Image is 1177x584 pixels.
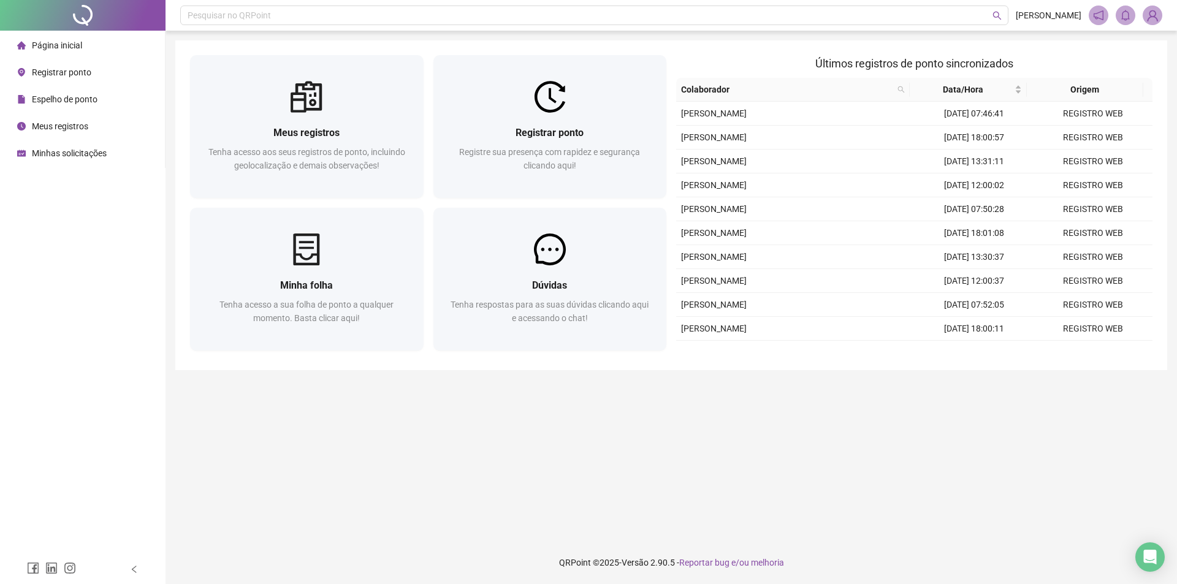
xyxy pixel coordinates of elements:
td: REGISTRO WEB [1034,126,1152,150]
span: [PERSON_NAME] [681,180,747,190]
span: Reportar bug e/ou melhoria [679,558,784,567]
span: [PERSON_NAME] [681,252,747,262]
span: [PERSON_NAME] [681,276,747,286]
span: environment [17,68,26,77]
span: Minhas solicitações [32,148,107,158]
td: REGISTRO WEB [1034,293,1152,317]
td: [DATE] 18:00:11 [915,317,1034,341]
span: left [130,565,139,574]
span: search [897,86,905,93]
th: Origem [1027,78,1144,102]
span: notification [1093,10,1104,21]
span: Últimos registros de ponto sincronizados [815,57,1013,70]
span: Minha folha [280,279,333,291]
span: Meus registros [273,127,340,138]
span: Registre sua presença com rapidez e segurança clicando aqui! [459,147,640,170]
span: file [17,95,26,104]
span: [PERSON_NAME] [681,204,747,214]
span: Versão [622,558,649,567]
span: search [992,11,1002,20]
td: [DATE] 12:00:37 [915,269,1034,293]
img: 93606 [1143,6,1162,25]
span: Colaborador [681,83,893,96]
span: search [895,80,907,99]
td: [DATE] 13:31:11 [915,150,1034,173]
span: [PERSON_NAME] [681,228,747,238]
footer: QRPoint © 2025 - 2.90.5 - [166,541,1177,584]
span: [PERSON_NAME] [681,324,747,333]
td: REGISTRO WEB [1034,221,1152,245]
td: REGISTRO WEB [1034,317,1152,341]
td: REGISTRO WEB [1034,197,1152,221]
span: home [17,41,26,50]
td: [DATE] 12:00:02 [915,173,1034,197]
span: Registrar ponto [32,67,91,77]
td: REGISTRO WEB [1034,102,1152,126]
span: Página inicial [32,40,82,50]
a: Registrar pontoRegistre sua presença com rapidez e segurança clicando aqui! [433,55,667,198]
span: linkedin [45,562,58,574]
span: [PERSON_NAME] [681,132,747,142]
td: REGISTRO WEB [1034,150,1152,173]
td: [DATE] 18:00:57 [915,126,1034,150]
td: REGISTRO WEB [1034,245,1152,269]
td: [DATE] 18:01:08 [915,221,1034,245]
span: facebook [27,562,39,574]
span: clock-circle [17,122,26,131]
span: Meus registros [32,121,88,131]
span: bell [1120,10,1131,21]
a: DúvidasTenha respostas para as suas dúvidas clicando aqui e acessando o chat! [433,208,667,351]
span: instagram [64,562,76,574]
td: REGISTRO WEB [1034,269,1152,293]
span: [PERSON_NAME] [681,300,747,309]
span: Dúvidas [532,279,567,291]
span: [PERSON_NAME] [1016,9,1081,22]
div: Open Intercom Messenger [1135,542,1165,572]
a: Meus registrosTenha acesso aos seus registros de ponto, incluindo geolocalização e demais observa... [190,55,424,198]
span: Tenha respostas para as suas dúvidas clicando aqui e acessando o chat! [451,300,649,323]
td: [DATE] 13:30:37 [915,245,1034,269]
span: Espelho de ponto [32,94,97,104]
span: [PERSON_NAME] [681,108,747,118]
span: Registrar ponto [516,127,584,138]
span: Tenha acesso aos seus registros de ponto, incluindo geolocalização e demais observações! [208,147,405,170]
span: [PERSON_NAME] [681,156,747,166]
td: [DATE] 07:50:28 [915,197,1034,221]
span: schedule [17,149,26,157]
a: Minha folhaTenha acesso a sua folha de ponto a qualquer momento. Basta clicar aqui! [190,208,424,351]
span: Data/Hora [915,83,1012,96]
th: Data/Hora [910,78,1027,102]
td: [DATE] 13:32:09 [915,341,1034,365]
td: [DATE] 07:52:05 [915,293,1034,317]
span: Tenha acesso a sua folha de ponto a qualquer momento. Basta clicar aqui! [219,300,394,323]
td: REGISTRO WEB [1034,341,1152,365]
td: REGISTRO WEB [1034,173,1152,197]
td: [DATE] 07:46:41 [915,102,1034,126]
